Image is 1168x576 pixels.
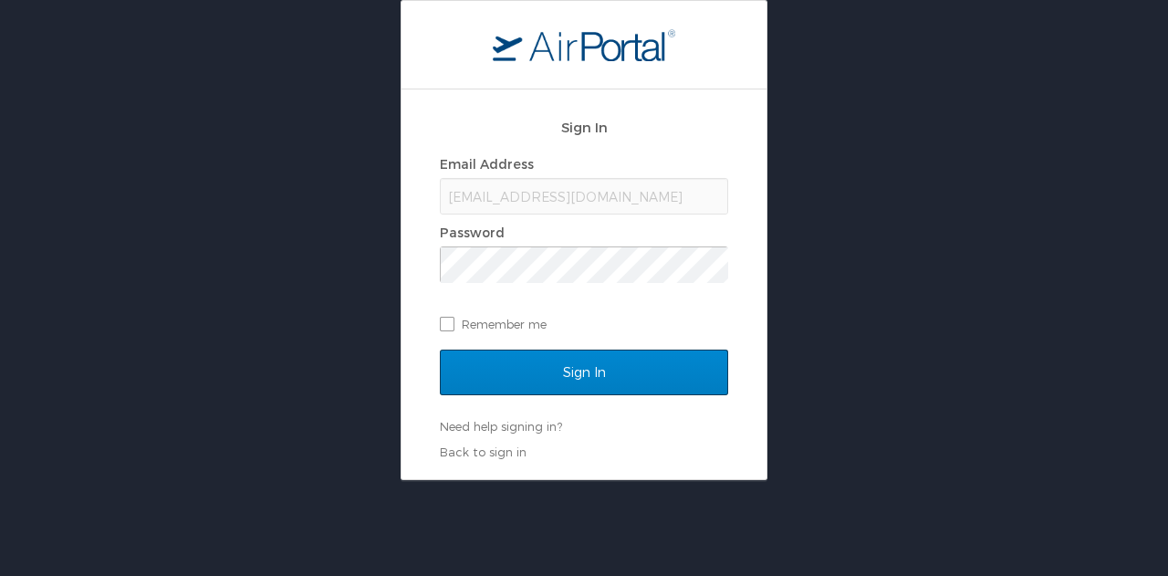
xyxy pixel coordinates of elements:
[493,28,675,61] img: logo
[440,117,728,138] h2: Sign In
[440,156,534,172] label: Email Address
[440,310,728,338] label: Remember me
[440,445,527,459] a: Back to sign in
[440,350,728,395] input: Sign In
[440,225,505,240] label: Password
[440,419,562,434] a: Need help signing in?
